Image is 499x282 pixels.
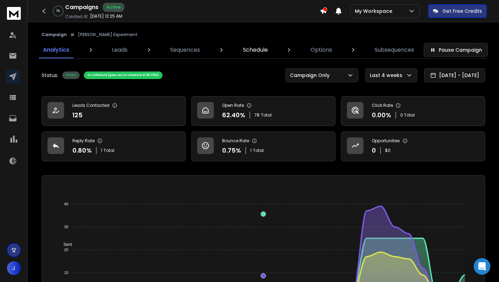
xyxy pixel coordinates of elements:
p: [PERSON_NAME] Experiment [78,32,138,37]
a: Open Rate62.40%78Total [191,96,335,126]
button: Pause Campaign [424,43,488,57]
div: In-Schedule (goes out of schedule in 12h 30m) [84,71,163,79]
span: Total [253,148,264,153]
p: Leads Contacted [72,103,110,108]
p: Reply Rate [72,138,95,144]
div: Active [62,71,80,79]
p: Sequences [170,46,200,54]
button: Get Free Credits [428,4,487,18]
h1: Campaigns [65,3,98,11]
a: Leads Contacted125 [42,96,186,126]
a: Analytics [39,42,73,58]
p: 0.75 % [222,146,241,155]
p: Campaign Only [290,72,332,79]
p: Options [310,46,332,54]
p: Subsequences [375,46,414,54]
a: Schedule [239,42,272,58]
p: Last 4 weeks [370,72,405,79]
p: 62.40 % [222,110,245,120]
a: Bounce Rate0.75%1Total [191,131,335,161]
p: 0 [372,146,376,155]
p: 125 [72,110,82,120]
a: Click Rate0.00%0 Total [341,96,485,126]
p: 0 Total [400,112,415,118]
p: Open Rate [222,103,244,108]
span: 1 [101,148,102,153]
p: 0.80 % [72,146,92,155]
div: Open Intercom Messenger [474,258,490,275]
p: Get Free Credits [443,8,482,15]
span: Total [104,148,114,153]
p: Opportunities [372,138,400,144]
tspan: 10 [64,271,68,275]
p: Bounce Rate [222,138,249,144]
p: 0.00 % [372,110,391,120]
button: Campaign [42,32,67,37]
button: [DATE] - [DATE] [424,68,485,82]
p: Leads [112,46,128,54]
span: Sent [58,242,72,247]
tspan: 30 [64,225,68,229]
button: J [7,261,21,275]
p: Click Rate [372,103,393,108]
p: Status: [42,72,58,79]
a: Opportunities0$0 [341,131,485,161]
div: Active [103,3,124,12]
p: 0 % [56,9,60,13]
span: Total [261,112,272,118]
a: Subsequences [370,42,418,58]
tspan: 40 [64,202,68,206]
a: Options [306,42,336,58]
p: $ 0 [385,148,391,153]
span: 78 [254,112,260,118]
p: Created At: [65,14,89,19]
span: 1 [250,148,252,153]
tspan: 20 [64,248,68,252]
img: logo [7,7,21,20]
a: Sequences [166,42,204,58]
p: My Workspace [355,8,395,15]
a: Reply Rate0.80%1Total [42,131,186,161]
p: [DATE] 12:25 AM [90,14,122,19]
p: Schedule [243,46,268,54]
a: Leads [108,42,132,58]
p: Analytics [43,46,69,54]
